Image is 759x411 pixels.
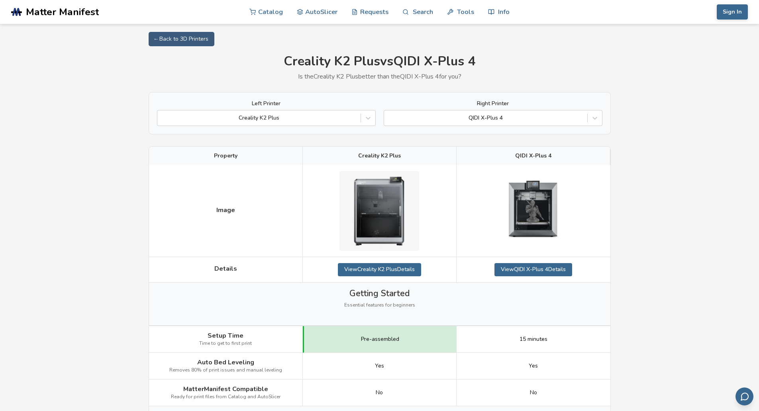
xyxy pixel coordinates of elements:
[384,100,602,107] label: Right Printer
[197,359,254,366] span: Auto Bed Leveling
[494,263,572,276] a: ViewQIDI X-Plus 4Details
[338,263,421,276] a: ViewCreality K2 PlusDetails
[349,289,410,298] span: Getting Started
[161,115,163,121] input: Creality K2 Plus
[735,387,753,405] button: Send feedback via email
[171,394,280,400] span: Ready for print files from Catalog and AutoSlicer
[339,171,419,251] img: Creality K2 Plus
[214,265,237,272] span: Details
[149,32,214,46] a: ← Back to 3D Printers
[344,303,415,308] span: Essential features for beginners
[149,54,611,69] h1: Creality K2 Plus vs QIDI X-Plus 4
[358,153,401,159] span: Creality K2 Plus
[216,206,235,214] span: Image
[494,171,573,251] img: QIDI X-Plus 4
[520,336,547,342] span: 15 minutes
[375,363,384,369] span: Yes
[529,363,538,369] span: Yes
[183,385,268,393] span: MatterManifest Compatible
[376,389,383,396] span: No
[199,341,252,346] span: Time to get to first print
[149,73,611,80] p: Is the Creality K2 Plus better than the QIDI X-Plus 4 for you?
[515,153,551,159] span: QIDI X-Plus 4
[388,115,390,121] input: QIDI X-Plus 4
[26,6,99,18] span: Matter Manifest
[208,332,243,339] span: Setup Time
[530,389,537,396] span: No
[157,100,376,107] label: Left Printer
[361,336,399,342] span: Pre-assembled
[717,4,748,20] button: Sign In
[169,368,282,373] span: Removes 80% of print issues and manual leveling
[214,153,237,159] span: Property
